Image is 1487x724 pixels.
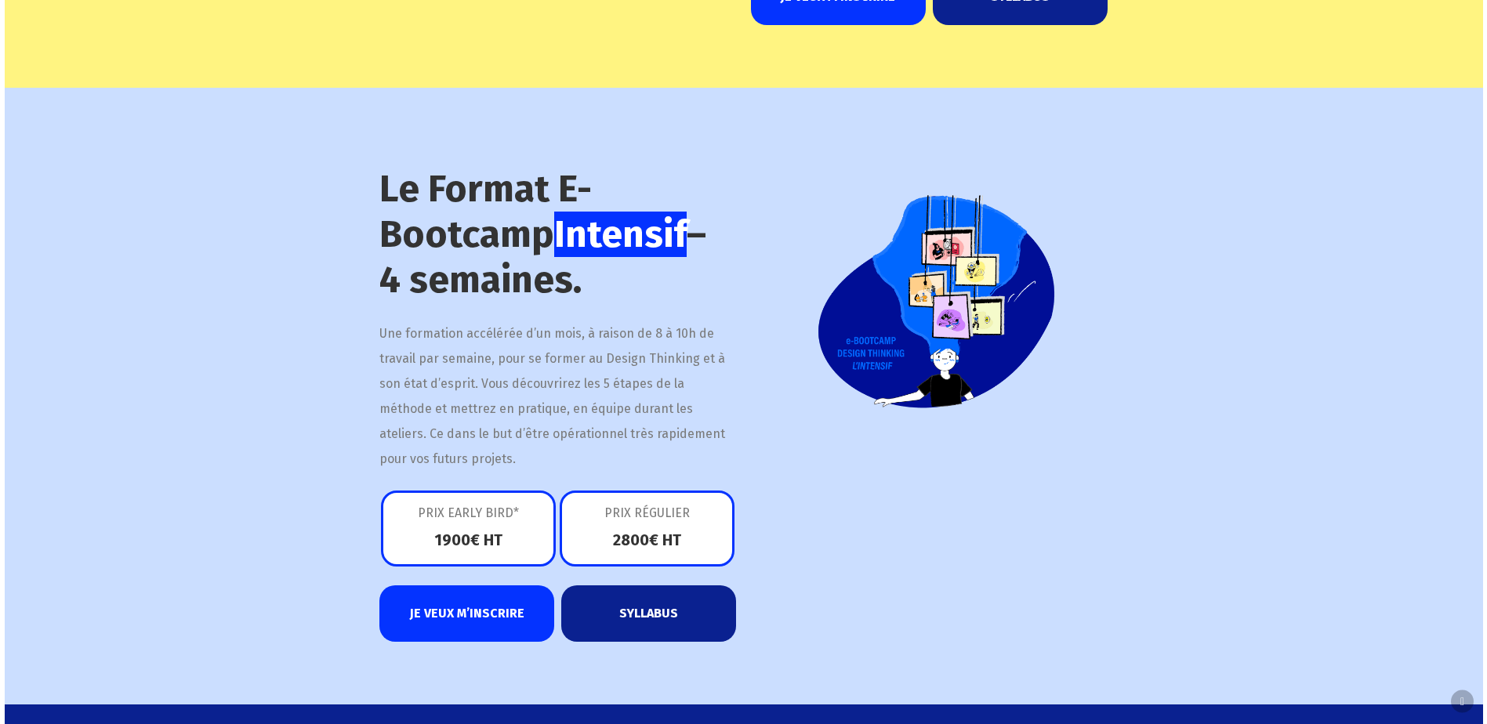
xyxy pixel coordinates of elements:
[379,166,736,302] h2: Le Format E-Bootcamp – 4 semaines.
[593,501,701,530] p: PRIX RÉGULIER
[379,585,554,642] a: JE VEUX M’INSCRIRE
[379,321,736,472] p: Une formation accélérée d’un mois, à raison de 8 à 10h de travail par semaine, pour se former au ...
[561,585,736,642] a: SYLLABUS
[415,501,522,530] p: PRIX EARLY BIRD*
[415,530,522,550] h4: 1900€ HT
[593,530,701,550] h4: 2800€ HT
[554,212,687,257] span: Intensif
